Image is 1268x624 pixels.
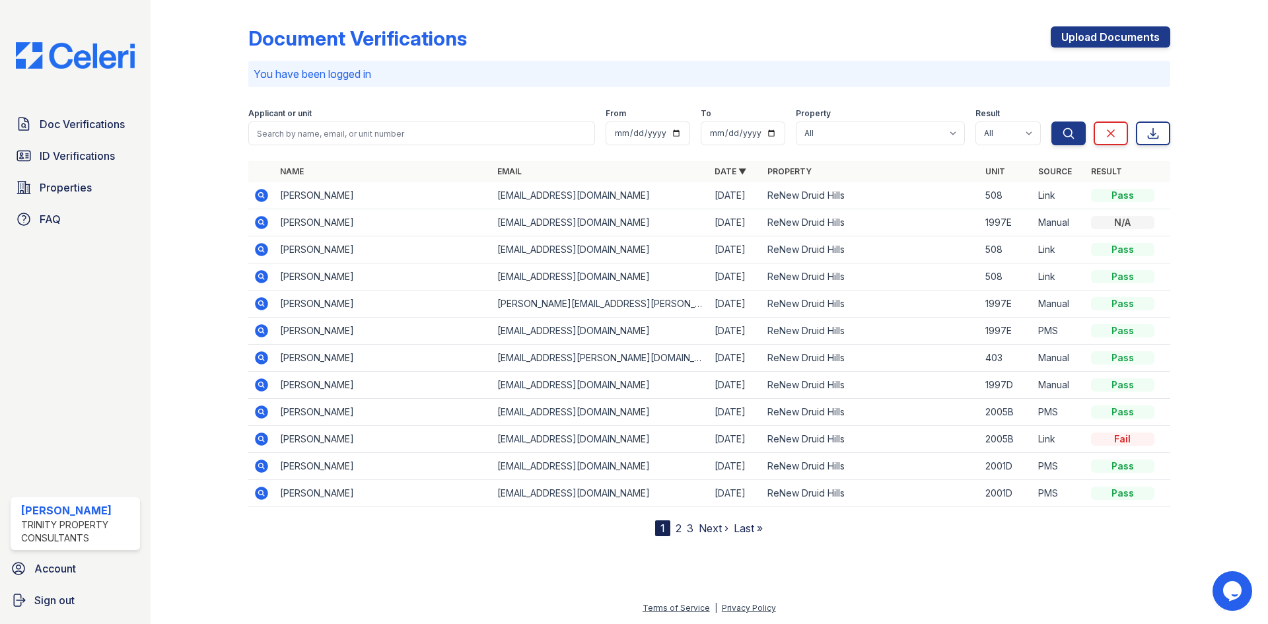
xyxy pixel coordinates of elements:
td: Manual [1033,209,1086,236]
td: [PERSON_NAME][EMAIL_ADDRESS][PERSON_NAME][DOMAIN_NAME] [492,291,709,318]
td: PMS [1033,399,1086,426]
a: Unit [985,166,1005,176]
td: [DATE] [709,236,762,263]
td: [PERSON_NAME] [275,453,492,480]
label: To [701,108,711,119]
td: 508 [980,182,1033,209]
a: Email [497,166,522,176]
td: 1997E [980,318,1033,345]
td: Manual [1033,372,1086,399]
td: [EMAIL_ADDRESS][DOMAIN_NAME] [492,372,709,399]
td: [DATE] [709,453,762,480]
span: Account [34,561,76,576]
a: Next › [699,522,728,535]
td: [PERSON_NAME] [275,480,492,507]
div: N/A [1091,216,1154,229]
td: 2001D [980,453,1033,480]
td: Manual [1033,345,1086,372]
span: FAQ [40,211,61,227]
td: [EMAIL_ADDRESS][DOMAIN_NAME] [492,318,709,345]
td: [DATE] [709,182,762,209]
td: 2005B [980,426,1033,453]
td: [PERSON_NAME] [275,263,492,291]
td: [PERSON_NAME] [275,291,492,318]
a: Date ▼ [715,166,746,176]
input: Search by name, email, or unit number [248,121,595,145]
a: Upload Documents [1051,26,1170,48]
td: [PERSON_NAME] [275,318,492,345]
a: Doc Verifications [11,111,140,137]
td: [PERSON_NAME] [275,345,492,372]
div: 1 [655,520,670,536]
td: 1997D [980,372,1033,399]
td: [DATE] [709,209,762,236]
td: 2005B [980,399,1033,426]
div: Trinity Property Consultants [21,518,135,545]
td: Link [1033,182,1086,209]
td: ReNew Druid Hills [762,182,979,209]
td: [DATE] [709,291,762,318]
div: Pass [1091,405,1154,419]
td: [DATE] [709,399,762,426]
div: Pass [1091,487,1154,500]
td: ReNew Druid Hills [762,318,979,345]
td: ReNew Druid Hills [762,453,979,480]
td: [EMAIL_ADDRESS][DOMAIN_NAME] [492,263,709,291]
td: [DATE] [709,318,762,345]
td: ReNew Druid Hills [762,426,979,453]
td: PMS [1033,318,1086,345]
div: Pass [1091,270,1154,283]
span: Sign out [34,592,75,608]
a: Properties [11,174,140,201]
td: ReNew Druid Hills [762,345,979,372]
td: [DATE] [709,426,762,453]
td: 403 [980,345,1033,372]
td: [EMAIL_ADDRESS][DOMAIN_NAME] [492,480,709,507]
a: FAQ [11,206,140,232]
td: [EMAIL_ADDRESS][DOMAIN_NAME] [492,453,709,480]
a: Terms of Service [643,603,710,613]
a: Property [767,166,812,176]
td: [DATE] [709,372,762,399]
span: ID Verifications [40,148,115,164]
td: [EMAIL_ADDRESS][DOMAIN_NAME] [492,209,709,236]
td: [PERSON_NAME] [275,236,492,263]
td: 508 [980,236,1033,263]
label: Applicant or unit [248,108,312,119]
div: Pass [1091,297,1154,310]
td: ReNew Druid Hills [762,263,979,291]
td: [DATE] [709,263,762,291]
a: Result [1091,166,1122,176]
a: 2 [676,522,682,535]
div: Document Verifications [248,26,467,50]
td: ReNew Druid Hills [762,291,979,318]
div: [PERSON_NAME] [21,503,135,518]
div: Pass [1091,378,1154,392]
td: ReNew Druid Hills [762,399,979,426]
td: [PERSON_NAME] [275,399,492,426]
span: Doc Verifications [40,116,125,132]
a: Sign out [5,587,145,613]
td: PMS [1033,480,1086,507]
td: 1997E [980,209,1033,236]
div: Pass [1091,189,1154,202]
div: Pass [1091,351,1154,364]
td: ReNew Druid Hills [762,209,979,236]
p: You have been logged in [254,66,1165,82]
td: Link [1033,263,1086,291]
label: Result [975,108,1000,119]
td: [EMAIL_ADDRESS][DOMAIN_NAME] [492,399,709,426]
div: Pass [1091,243,1154,256]
td: ReNew Druid Hills [762,480,979,507]
a: Privacy Policy [722,603,776,613]
a: Source [1038,166,1072,176]
label: From [606,108,626,119]
label: Property [796,108,831,119]
a: Last » [734,522,763,535]
td: Link [1033,236,1086,263]
td: ReNew Druid Hills [762,236,979,263]
td: ReNew Druid Hills [762,372,979,399]
iframe: chat widget [1213,571,1255,611]
td: [DATE] [709,480,762,507]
